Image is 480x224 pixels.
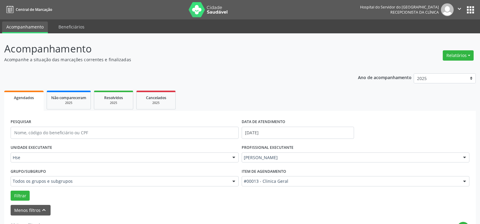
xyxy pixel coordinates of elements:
[13,178,226,184] span: Todos os grupos e subgrupos
[51,95,86,100] span: Não compareceram
[441,3,454,16] img: img
[146,95,166,100] span: Cancelados
[4,41,334,56] p: Acompanhamento
[141,101,171,105] div: 2025
[2,22,48,33] a: Acompanhamento
[13,155,226,161] span: Hse
[244,178,457,184] span: #00013 - Clinica Geral
[11,167,46,176] label: Grupo/Subgrupo
[41,207,47,213] i: keyboard_arrow_up
[358,73,412,81] p: Ano de acompanhamento
[443,50,474,61] button: Relatórios
[51,101,86,105] div: 2025
[4,56,334,63] p: Acompanhe a situação das marcações correntes e finalizadas
[360,5,439,10] div: Hospital do Servidor do [GEOGRAPHIC_DATA]
[456,5,463,12] i: 
[465,5,476,15] button: apps
[4,5,52,15] a: Central de Marcação
[454,3,465,16] button: 
[104,95,123,100] span: Resolvidos
[11,143,52,152] label: UNIDADE EXECUTANTE
[11,117,31,127] label: PESQUISAR
[242,117,285,127] label: DATA DE ATENDIMENTO
[54,22,89,32] a: Beneficiários
[11,127,239,139] input: Nome, código do beneficiário ou CPF
[11,205,51,216] button: Menos filtroskeyboard_arrow_up
[16,7,52,12] span: Central de Marcação
[11,191,30,201] button: Filtrar
[242,143,293,152] label: PROFISSIONAL EXECUTANTE
[242,167,286,176] label: Item de agendamento
[390,10,439,15] span: Recepcionista da clínica
[242,127,354,139] input: Selecione um intervalo
[98,101,129,105] div: 2025
[14,95,34,100] span: Agendados
[244,155,457,161] span: [PERSON_NAME]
